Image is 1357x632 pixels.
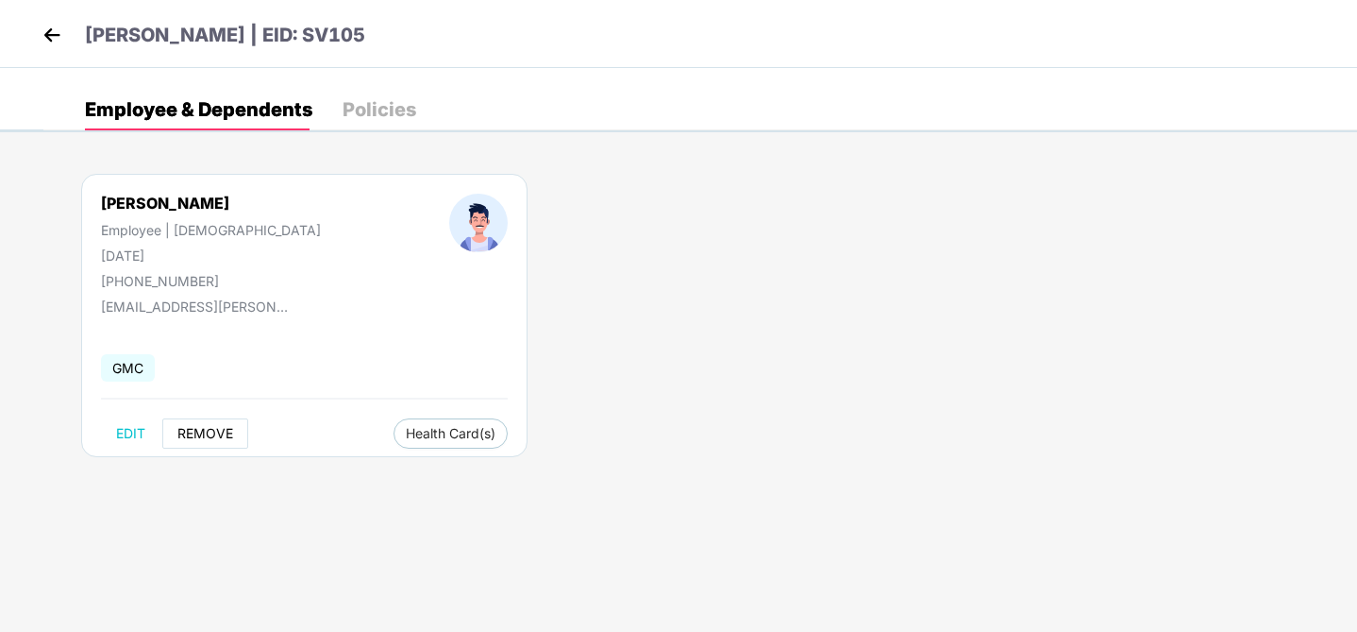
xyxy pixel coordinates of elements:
img: profileImage [449,194,508,252]
button: REMOVE [162,418,248,449]
div: [DATE] [101,248,321,264]
img: back [38,21,66,49]
div: Employee & Dependents [85,100,312,119]
span: Health Card(s) [406,429,495,438]
div: [PERSON_NAME] [101,194,321,213]
div: [EMAIL_ADDRESS][PERSON_NAME][DOMAIN_NAME] [101,299,290,315]
button: Health Card(s) [394,418,508,449]
span: REMOVE [177,426,233,441]
p: [PERSON_NAME] | EID: SV105 [85,21,365,50]
div: Policies [343,100,416,119]
div: [PHONE_NUMBER] [101,273,321,289]
button: EDIT [101,418,160,449]
span: GMC [101,354,155,382]
div: Employee | [DEMOGRAPHIC_DATA] [101,222,321,238]
span: EDIT [116,426,145,441]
